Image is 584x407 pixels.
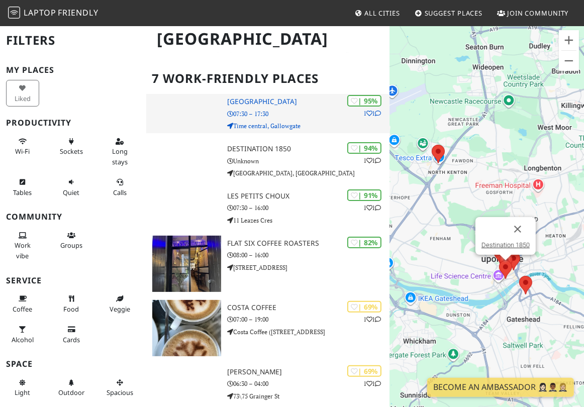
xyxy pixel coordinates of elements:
[227,109,390,119] p: 07:30 – 17:30
[227,303,390,312] h3: Costa Coffee
[6,227,39,264] button: Work vibe
[63,304,79,314] span: Food
[363,109,381,118] p: 1 1
[363,203,381,213] p: 1 1
[13,304,32,314] span: Coffee
[152,236,221,292] img: Flat Six Coffee Roasters
[55,227,88,254] button: Groups
[227,368,390,376] h3: [PERSON_NAME]
[559,30,579,50] button: Zoom in
[13,188,32,197] span: Work-friendly tables
[152,63,383,94] h2: 7 Work-Friendly Places
[63,335,80,344] span: Credit cards
[507,9,569,18] span: Join Community
[227,203,390,213] p: 07:30 – 16:00
[146,188,390,228] a: | 91% 11 Les Petits Choux 07:30 – 16:00 11 Leazes Cres
[104,174,137,200] button: Calls
[146,141,390,180] a: | 94% 11 Destination 1850 Unknown [GEOGRAPHIC_DATA], [GEOGRAPHIC_DATA]
[227,250,390,260] p: 08:00 – 16:00
[24,7,56,18] span: Laptop
[58,388,84,397] span: Outdoor area
[6,25,140,56] h2: Filters
[6,276,140,285] h3: Service
[227,239,390,248] h3: Flat Six Coffee Roasters
[350,4,404,22] a: All Cities
[363,156,381,165] p: 1 1
[60,241,82,250] span: Group tables
[146,236,390,292] a: Flat Six Coffee Roasters | 82% Flat Six Coffee Roasters 08:00 – 16:00 [STREET_ADDRESS]
[493,4,573,22] a: Join Community
[347,237,381,248] div: | 82%
[104,133,137,170] button: Long stays
[12,335,34,344] span: Alcohol
[227,391,390,401] p: 73\75 Grainger St
[227,315,390,324] p: 07:00 – 19:00
[6,174,39,200] button: Tables
[227,263,390,272] p: [STREET_ADDRESS]
[425,9,483,18] span: Suggest Places
[227,216,390,225] p: 11 Leazes Cres
[227,97,390,106] h3: [GEOGRAPHIC_DATA]
[6,290,39,317] button: Coffee
[15,388,30,397] span: Natural light
[506,217,530,241] button: Close
[8,5,99,22] a: LaptopFriendly LaptopFriendly
[227,168,390,178] p: [GEOGRAPHIC_DATA], [GEOGRAPHIC_DATA]
[363,315,381,324] p: 1 1
[8,7,20,19] img: LaptopFriendly
[60,147,83,156] span: Power sockets
[6,65,140,75] h3: My Places
[104,290,137,317] button: Veggie
[55,133,88,160] button: Sockets
[227,327,390,337] p: Costa Coffee ([STREET_ADDRESS]
[363,379,381,388] p: 1 1
[227,156,390,166] p: Unknown
[63,188,79,197] span: Quiet
[152,300,221,356] img: Costa Coffee
[107,388,133,397] span: Spacious
[6,118,140,128] h3: Productivity
[227,145,390,153] h3: Destination 1850
[347,95,381,107] div: | 95%
[146,364,390,403] a: | 69% 11 [PERSON_NAME] 06:30 – 04:00 73\75 Grainger St
[227,121,390,131] p: Time central, Gallowgate
[104,374,137,401] button: Spacious
[58,7,98,18] span: Friendly
[146,94,390,133] a: | 95% 11 [GEOGRAPHIC_DATA] 07:30 – 17:30 Time central, Gallowgate
[347,301,381,313] div: | 69%
[6,359,140,369] h3: Space
[6,374,39,401] button: Light
[364,9,400,18] span: All Cities
[113,188,127,197] span: Video/audio calls
[559,51,579,71] button: Zoom out
[481,241,530,249] a: Destination 1850
[149,25,387,53] h1: [GEOGRAPHIC_DATA]
[112,147,128,166] span: Long stays
[6,212,140,222] h3: Community
[427,378,574,397] a: Become an Ambassador 🤵🏻‍♀️🤵🏾‍♂️🤵🏼‍♀️
[347,189,381,201] div: | 91%
[227,192,390,200] h3: Les Petits Choux
[6,133,39,160] button: Wi-Fi
[55,321,88,348] button: Cards
[55,290,88,317] button: Food
[227,379,390,388] p: 06:30 – 04:00
[347,142,381,154] div: | 94%
[15,147,30,156] span: Stable Wi-Fi
[146,300,390,356] a: Costa Coffee | 69% 11 Costa Coffee 07:00 – 19:00 Costa Coffee ([STREET_ADDRESS]
[347,365,381,377] div: | 69%
[15,241,31,260] span: People working
[6,321,39,348] button: Alcohol
[55,374,88,401] button: Outdoor
[110,304,130,314] span: Veggie
[411,4,487,22] a: Suggest Places
[55,174,88,200] button: Quiet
